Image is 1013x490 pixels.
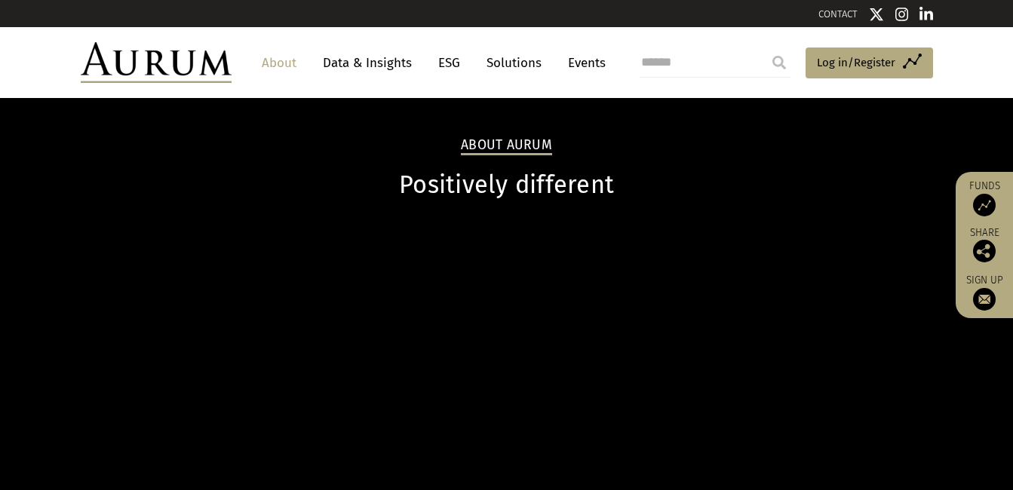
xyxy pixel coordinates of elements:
[973,240,996,262] img: Share this post
[963,179,1005,216] a: Funds
[895,7,909,22] img: Instagram icon
[461,137,552,155] h2: About Aurum
[973,288,996,311] img: Sign up to our newsletter
[817,54,895,72] span: Log in/Register
[254,49,304,77] a: About
[81,42,232,83] img: Aurum
[973,194,996,216] img: Access Funds
[81,170,933,200] h1: Positively different
[818,8,858,20] a: CONTACT
[315,49,419,77] a: Data & Insights
[806,47,933,79] a: Log in/Register
[764,47,794,78] input: Submit
[431,49,468,77] a: ESG
[919,7,933,22] img: Linkedin icon
[479,49,549,77] a: Solutions
[963,274,1005,311] a: Sign up
[963,228,1005,262] div: Share
[869,7,884,22] img: Twitter icon
[560,49,606,77] a: Events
